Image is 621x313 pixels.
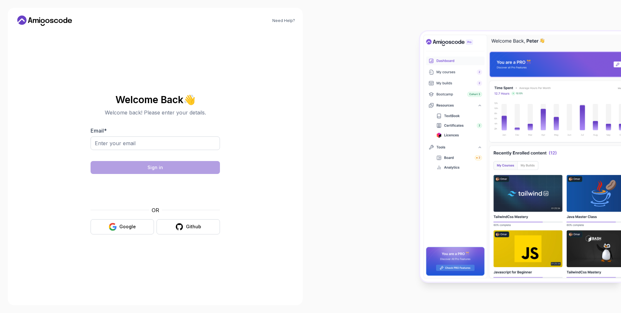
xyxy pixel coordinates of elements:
[91,94,220,105] h2: Welcome Back
[119,223,136,230] div: Google
[420,31,621,282] img: Amigoscode Dashboard
[272,18,295,23] a: Need Help?
[16,16,74,26] a: Home link
[91,219,154,234] button: Google
[91,136,220,150] input: Enter your email
[91,127,107,134] label: Email *
[91,109,220,116] p: Welcome back! Please enter your details.
[106,178,204,202] iframe: Widget containing checkbox for hCaptcha security challenge
[91,161,220,174] button: Sign in
[183,94,195,105] span: 👋
[186,223,201,230] div: Github
[152,206,159,214] p: OR
[157,219,220,234] button: Github
[147,164,163,171] div: Sign in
